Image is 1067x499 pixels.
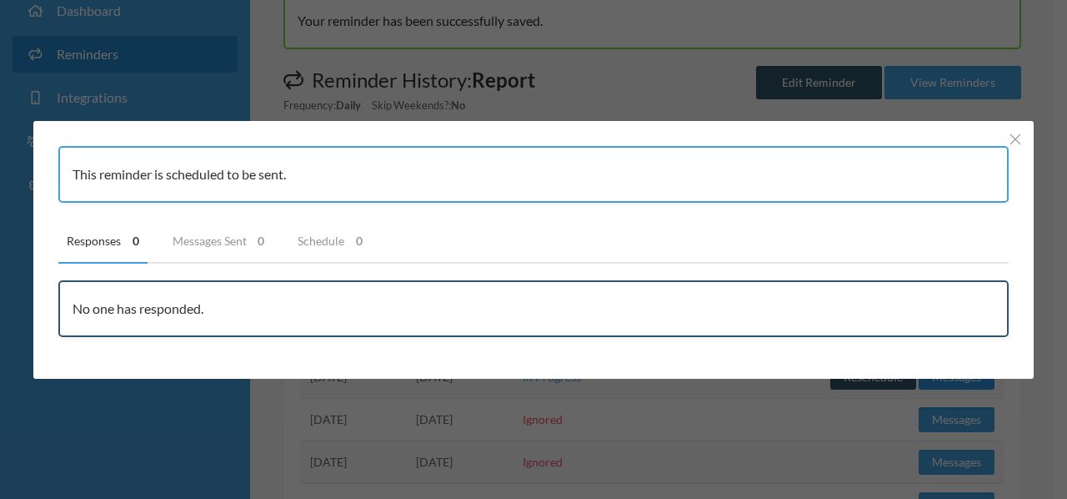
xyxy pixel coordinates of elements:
a: Messages Sent [164,219,273,264]
strong: 0 [133,232,139,249]
a: Schedule [289,219,371,264]
button: Close [1005,129,1025,149]
a: Responses [58,219,148,264]
strong: 0 [356,232,363,249]
strong: 0 [258,232,264,249]
div: No one has responded. [58,280,1009,337]
div: This reminder is scheduled to be sent. [58,146,1009,203]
